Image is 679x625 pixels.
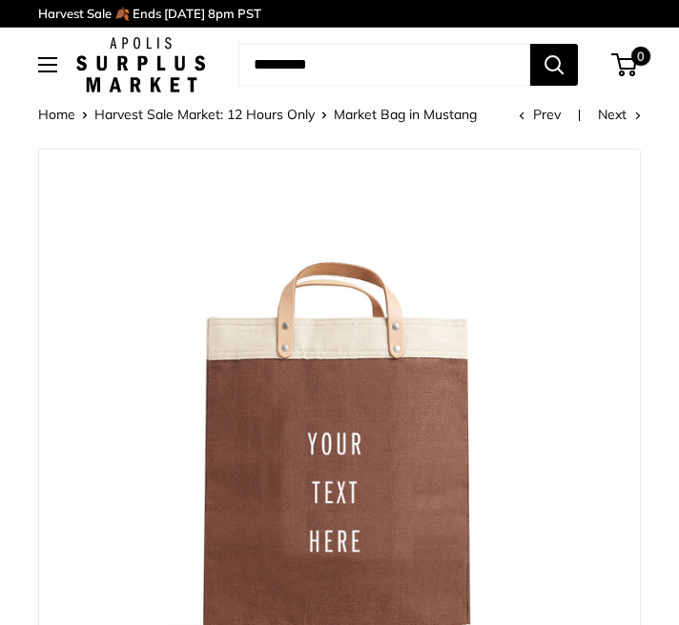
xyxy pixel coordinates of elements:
a: 0 [613,53,637,76]
button: Open menu [38,57,57,72]
span: Market Bag in Mustang [334,106,477,123]
a: Home [38,106,75,123]
a: Prev [519,106,561,123]
a: Next [598,106,641,123]
input: Search... [238,44,530,86]
span: 0 [631,47,650,66]
button: Search [530,44,578,86]
img: Apolis: Surplus Market [76,37,205,92]
nav: Breadcrumb [38,102,477,127]
a: Harvest Sale Market: 12 Hours Only [94,106,315,123]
